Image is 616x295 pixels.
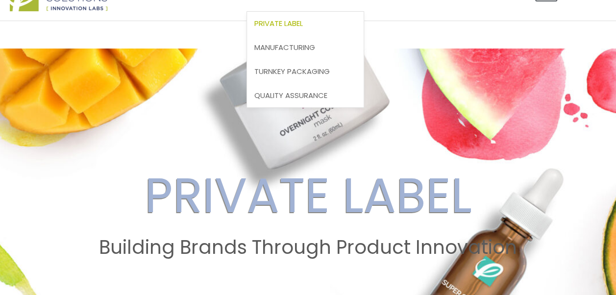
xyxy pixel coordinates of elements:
a: Private Label [247,12,364,36]
h2: PRIVATE LABEL [9,167,607,224]
a: Quality Assurance [247,83,364,107]
span: Private Label [254,18,303,28]
span: Quality Assurance [254,90,327,100]
span: Manufacturing [254,42,315,52]
span: Turnkey Packaging [254,66,330,76]
a: Manufacturing [247,36,364,60]
a: Turnkey Packaging [247,59,364,83]
h2: Building Brands Through Product Innovation [9,236,607,259]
